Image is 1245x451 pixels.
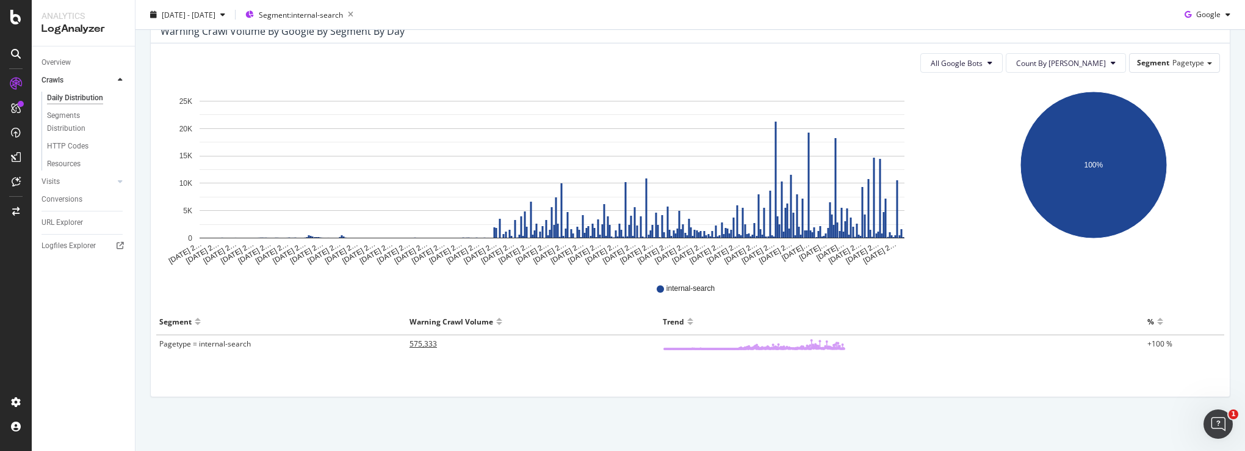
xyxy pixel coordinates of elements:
[183,207,192,215] text: 5K
[41,216,83,229] div: URL Explorer
[159,312,192,331] div: Segment
[1137,57,1169,68] span: Segment
[41,10,125,22] div: Analytics
[188,234,192,243] text: 0
[41,56,71,69] div: Overview
[161,82,944,266] svg: A chart.
[47,140,126,153] a: HTTP Codes
[1229,409,1238,419] span: 1
[41,74,63,87] div: Crawls
[159,339,251,349] span: Pagetype = internal-search
[920,53,1003,73] button: All Google Bots
[410,312,493,331] div: Warning Crawl Volume
[47,92,126,105] a: Daily Distribution
[145,5,230,24] button: [DATE] - [DATE]
[47,158,126,170] a: Resources
[47,109,115,135] div: Segments Distribution
[259,9,343,20] span: Segment: internal-search
[179,179,192,188] text: 10K
[41,193,126,206] a: Conversions
[179,97,192,106] text: 25K
[179,125,192,133] text: 20K
[41,240,96,252] div: Logfiles Explorer
[1172,57,1204,68] span: Pagetype
[47,92,103,105] div: Daily Distribution
[1203,409,1233,439] iframe: Intercom live chat
[969,82,1218,266] svg: A chart.
[931,58,983,68] span: All Google Bots
[1016,58,1106,68] span: Count By Day
[41,56,126,69] a: Overview
[1196,9,1221,20] span: Google
[41,175,60,188] div: Visits
[41,193,82,206] div: Conversions
[1006,53,1126,73] button: Count By [PERSON_NAME]
[47,109,126,135] a: Segments Distribution
[410,339,437,349] span: 575,333
[162,9,215,20] span: [DATE] - [DATE]
[41,216,126,229] a: URL Explorer
[47,158,81,170] div: Resources
[1147,339,1172,349] span: +100 %
[41,240,126,252] a: Logfiles Explorer
[1180,5,1235,24] button: Google
[41,22,125,36] div: LogAnalyzer
[179,152,192,161] text: 15K
[1147,312,1154,331] div: %
[1084,161,1103,169] text: 100%
[663,312,684,331] div: Trend
[240,5,358,24] button: Segment:internal-search
[47,140,88,153] div: HTTP Codes
[41,175,114,188] a: Visits
[666,284,715,294] span: internal-search
[41,74,114,87] a: Crawls
[161,25,405,37] div: Warning Crawl Volume by google by Segment by Day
